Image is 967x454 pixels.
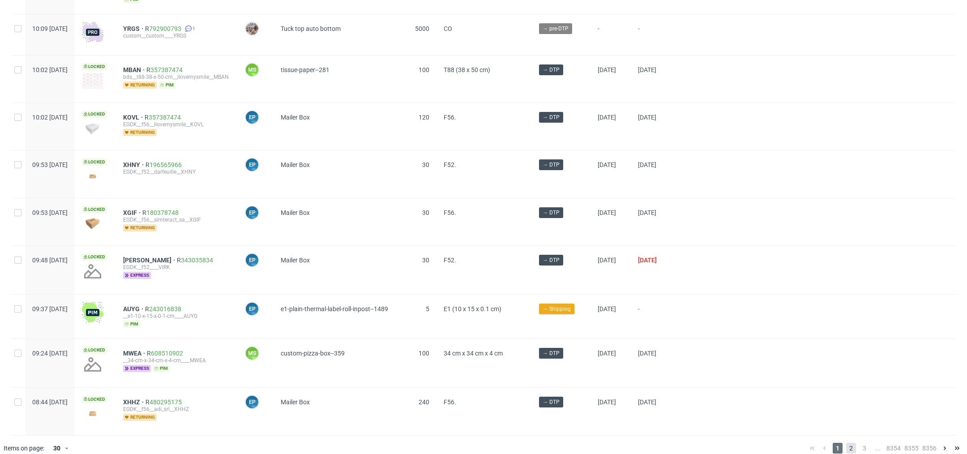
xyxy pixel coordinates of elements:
a: R357387474 [145,114,183,121]
span: pim [153,365,170,372]
figcaption: EP [246,303,258,315]
span: [DATE] [598,305,616,313]
span: pim [123,321,140,328]
span: 5000 [415,25,429,32]
span: 100 [419,350,429,357]
span: e1-plain-thermal-label-roll-inpost--1489 [281,305,388,313]
span: Mailer Box [281,257,310,264]
span: → DTP [543,209,560,217]
span: Locked [82,396,107,403]
span: Mailer Box [281,209,310,216]
span: → pre-DTP [543,25,569,33]
span: - [638,305,670,328]
span: Locked [82,111,107,118]
span: 1 [193,25,195,32]
span: 240 [419,398,429,406]
span: XHHZ [123,398,145,406]
img: no_design.png [82,354,103,375]
span: 30 [422,209,429,216]
span: XGIF [123,209,142,216]
span: F52. [444,161,456,168]
img: no_design.png [82,261,103,282]
span: F52. [444,257,456,264]
span: → DTP [543,161,560,169]
span: Locked [82,63,107,70]
span: 1 [833,443,843,454]
a: KOVL [123,114,145,121]
span: [DATE] [638,161,656,168]
a: AUYG [123,305,145,313]
a: [PERSON_NAME] [123,257,177,264]
span: F56. [444,398,456,406]
span: 10:02 [DATE] [32,114,68,121]
a: 608510902 [151,350,183,357]
span: → DTP [543,256,560,264]
span: 10:02 [DATE] [32,66,68,73]
span: returning [123,414,157,421]
span: [DATE] [598,209,616,216]
span: Mailer Box [281,161,310,168]
span: [DATE] [638,257,657,264]
figcaption: MS [246,347,258,360]
span: 3 [860,443,869,454]
div: bds__t88-38-x-50-cm__ilovemysmile__MBAN [123,73,231,81]
span: express [123,272,151,279]
span: 09:53 [DATE] [32,161,68,168]
img: version_two_editor_design [82,407,103,420]
a: MBAN [123,66,146,73]
figcaption: EP [246,158,258,171]
span: custom-pizza-box--359 [281,350,345,357]
span: - [598,25,624,44]
a: R608510902 [147,350,185,357]
a: R480295175 [145,398,184,406]
a: 196565966 [150,161,182,168]
span: R [145,398,184,406]
span: R [145,305,183,313]
a: YRGS [123,25,145,32]
span: ... [873,443,883,454]
span: E1 (10 x 15 x 0.1 cm) [444,305,501,313]
span: R [146,66,184,73]
a: R343035834 [177,257,215,264]
span: Tuck top auto bottom [281,25,341,32]
span: [DATE] [598,350,616,357]
figcaption: EP [246,254,258,266]
span: R [145,25,183,32]
span: express [123,365,151,372]
img: Michał Palasek [246,22,258,35]
a: 357387474 [149,114,181,121]
img: data [82,218,103,230]
span: 2 [846,443,856,454]
span: 30 [422,161,429,168]
span: 09:53 [DATE] [32,209,68,216]
span: R [147,350,185,357]
a: R196565966 [145,161,184,168]
span: R [142,209,180,216]
span: MWEA [123,350,147,357]
span: returning [123,81,157,89]
span: Items on page: [4,444,44,453]
span: R [145,161,184,168]
img: wHgJFi1I6lmhQAAAABJRU5ErkJggg== [82,302,103,323]
span: [DATE] [638,350,656,357]
a: 1 [183,25,195,32]
div: __34-cm-x-34-cm-x-4-cm____MWEA [123,357,231,364]
span: [DATE] [638,114,656,121]
img: version_two_editor_design [82,170,103,182]
span: → DTP [543,398,560,406]
span: R [177,257,215,264]
a: R792900793 [145,25,183,32]
span: returning [123,129,157,136]
span: - [638,25,670,44]
span: → DTP [543,113,560,121]
span: [DATE] [598,161,616,168]
span: 100 [419,66,429,73]
a: 357387474 [150,66,183,73]
span: T88 (38 x 50 cm) [444,66,490,73]
img: version_two_editor_design [82,123,103,135]
a: 343035834 [181,257,213,264]
div: __e1-10-x-15-x-0-1-cm____AUYG [123,313,231,320]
